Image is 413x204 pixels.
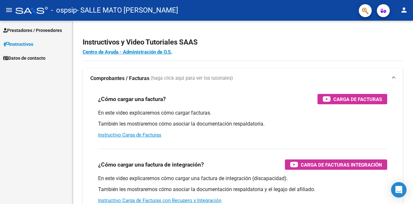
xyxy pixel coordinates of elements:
a: Centro de Ayuda - Administración de O.S. [83,49,172,55]
span: Carga de Facturas Integración [301,161,382,169]
p: También les mostraremos cómo asociar la documentación respaldatoria. [98,120,387,127]
p: En este video explicaremos cómo cargar una factura de integración (discapacidad). [98,175,387,182]
div: Open Intercom Messenger [391,182,407,198]
span: Carga de Facturas [333,95,382,103]
mat-icon: menu [5,6,13,14]
button: Carga de Facturas [317,94,387,104]
mat-icon: person [400,6,408,14]
a: Instructivo Carga de Facturas [98,132,161,138]
span: - ospsip [51,3,77,17]
p: También les mostraremos cómo asociar la documentación respaldatoria y el legajo del afiliado. [98,186,387,193]
mat-expansion-panel-header: Comprobantes / Facturas (haga click aquí para ver los tutoriales) [83,68,403,89]
span: (haga click aquí para ver los tutoriales) [151,75,233,82]
button: Carga de Facturas Integración [285,159,387,170]
p: En este video explicaremos cómo cargar facturas. [98,109,387,117]
span: Datos de contacto [3,55,45,62]
a: Instructivo Carga de Facturas con Recupero x Integración [98,198,221,203]
h3: ¿Cómo cargar una factura? [98,95,166,104]
span: Instructivos [3,41,33,48]
span: - SALLE MATO [PERSON_NAME] [77,3,178,17]
h2: Instructivos y Video Tutoriales SAAS [83,36,403,48]
span: Prestadores / Proveedores [3,27,62,34]
strong: Comprobantes / Facturas [90,75,149,82]
h3: ¿Cómo cargar una factura de integración? [98,160,204,169]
